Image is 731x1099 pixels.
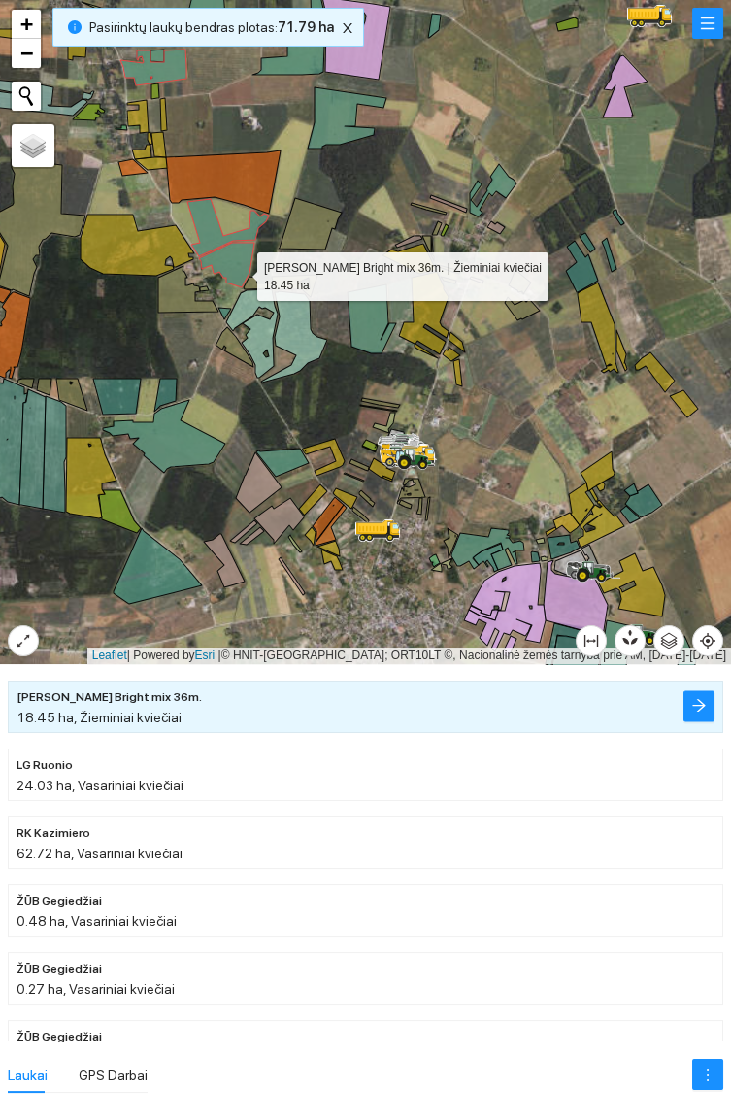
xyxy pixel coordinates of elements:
[693,633,722,649] span: aim
[8,1064,48,1085] div: Laukai
[218,649,221,662] span: |
[195,649,216,662] a: Esri
[8,625,39,656] button: expand-alt
[337,21,358,35] span: close
[17,960,102,979] span: ŽŪB Gegiedžiai
[20,12,33,36] span: +
[12,82,41,111] button: Initiate a new search
[17,710,182,725] span: 18.45 ha, Žieminiai kviečiai
[17,892,102,911] span: ŽŪB Gegiedžiai
[68,20,82,34] span: info-circle
[17,846,183,861] span: 62.72 ha, Vasariniai kviečiai
[20,41,33,65] span: −
[12,39,41,68] a: Zoom out
[17,688,202,707] span: ŽŪB Žičevičienės Bright mix 36m.
[577,633,606,649] span: column-width
[17,824,90,843] span: RK Kazimiero
[17,778,183,793] span: 24.03 ha, Vasariniai kviečiai
[278,19,334,35] b: 71.79 ha
[87,648,731,664] div: | Powered by © HNIT-[GEOGRAPHIC_DATA]; ORT10LT ©, Nacionalinė žemės tarnyba prie AM, [DATE]-[DATE]
[17,756,73,775] span: LG Ruonio
[576,625,607,656] button: column-width
[692,8,723,39] button: menu
[17,982,175,997] span: 0.27 ha, Vasariniai kviečiai
[92,649,127,662] a: Leaflet
[693,1067,722,1082] span: more
[9,633,38,649] span: expand-alt
[692,1059,723,1090] button: more
[692,625,723,656] button: aim
[691,698,707,716] span: arrow-right
[79,1064,148,1085] div: GPS Darbai
[336,17,359,40] button: close
[12,10,41,39] a: Zoom in
[683,691,714,722] button: arrow-right
[17,914,177,929] span: 0.48 ha, Vasariniai kviečiai
[12,124,54,167] a: Layers
[89,17,334,38] span: Pasirinktų laukų bendras plotas :
[17,1028,102,1047] span: ŽŪB Gegiedžiai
